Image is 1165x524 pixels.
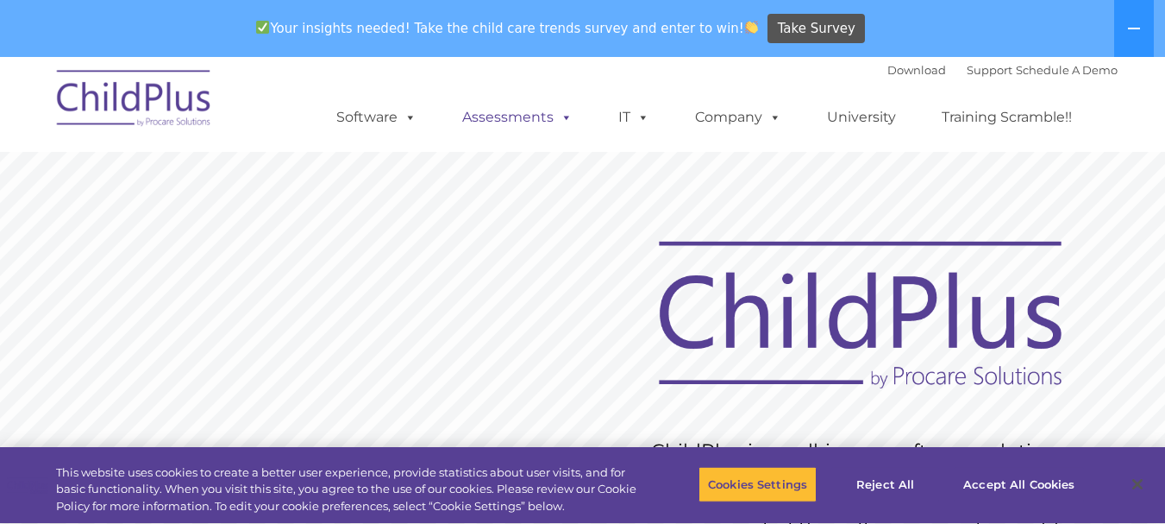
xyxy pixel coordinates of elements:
[445,100,590,135] a: Assessments
[56,464,641,515] div: This website uses cookies to create a better user experience, provide statistics about user visit...
[810,100,913,135] a: University
[745,21,758,34] img: 👏
[698,466,817,502] button: Cookies Settings
[256,21,269,34] img: ✅
[249,11,766,45] span: Your insights needed! Take the child care trends survey and enter to win!
[954,466,1084,502] button: Accept All Cookies
[319,100,434,135] a: Software
[1118,465,1156,503] button: Close
[767,14,865,44] a: Take Survey
[778,14,855,44] span: Take Survey
[1016,63,1118,77] a: Schedule A Demo
[967,63,1012,77] a: Support
[48,58,221,144] img: ChildPlus by Procare Solutions
[678,100,799,135] a: Company
[887,63,1118,77] font: |
[601,100,667,135] a: IT
[924,100,1089,135] a: Training Scramble!!
[831,466,939,502] button: Reject All
[887,63,946,77] a: Download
